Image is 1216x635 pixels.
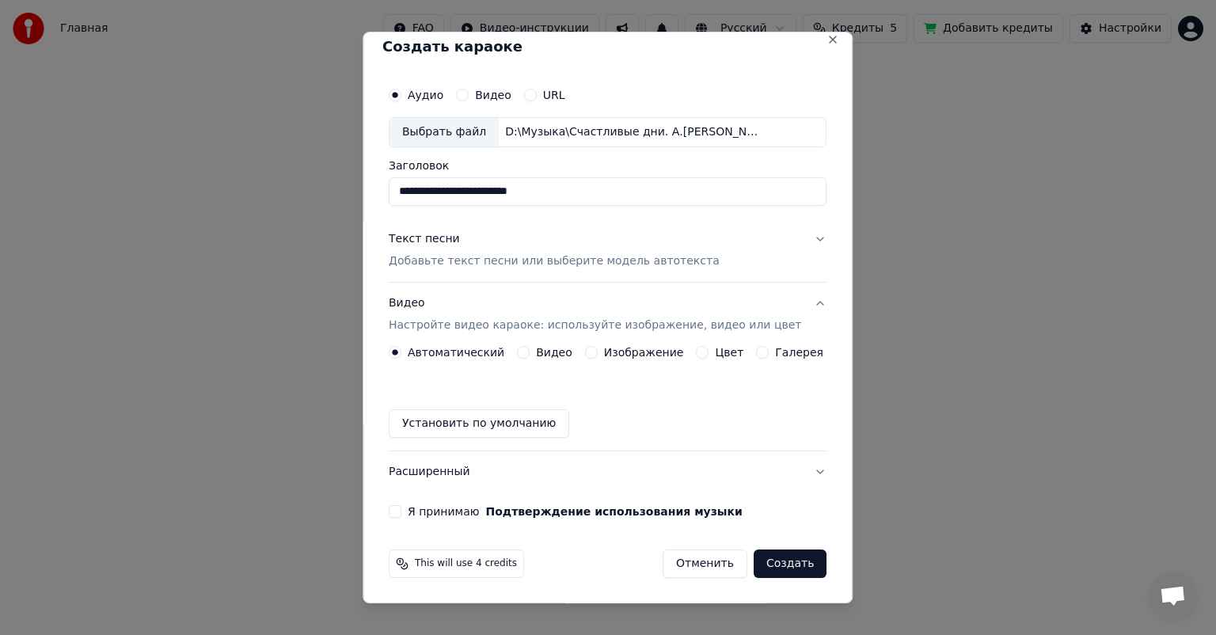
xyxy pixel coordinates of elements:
[543,89,565,101] label: URL
[663,549,747,578] button: Отменить
[415,557,517,570] span: This will use 4 credits
[389,409,569,438] button: Установить по умолчанию
[604,347,684,358] label: Изображение
[754,549,826,578] button: Создать
[382,40,833,54] h2: Создать караоке
[389,283,826,346] button: ВидеоНастройте видео караоке: используйте изображение, видео или цвет
[389,160,826,171] label: Заголовок
[389,346,826,451] div: ВидеоНастройте видео караоке: используйте изображение, видео или цвет
[389,118,499,146] div: Выбрать файл
[776,347,824,358] label: Галерея
[486,506,743,517] button: Я принимаю
[408,347,504,358] label: Автоматический
[389,317,801,333] p: Настройте видео караоке: используйте изображение, видео или цвет
[389,295,801,333] div: Видео
[499,124,768,140] div: D:\Музыка\Счастливые дни. А.[PERSON_NAME]..mp3
[716,347,744,358] label: Цвет
[389,231,460,247] div: Текст песни
[408,89,443,101] label: Аудио
[389,253,720,269] p: Добавьте текст песни или выберите модель автотекста
[475,89,511,101] label: Видео
[536,347,572,358] label: Видео
[389,219,826,282] button: Текст песниДобавьте текст песни или выберите модель автотекста
[408,506,743,517] label: Я принимаю
[389,451,826,492] button: Расширенный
